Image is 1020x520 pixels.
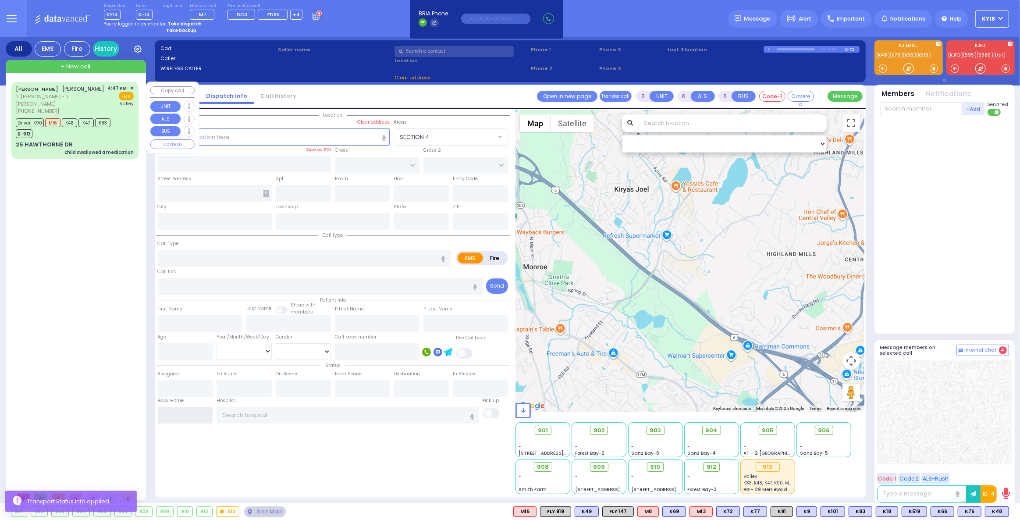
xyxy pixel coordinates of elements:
span: 909 [593,463,605,471]
span: - [687,443,690,450]
span: 902 [594,426,605,435]
div: K-72 [845,46,860,53]
label: Clear address [357,119,390,126]
span: Help [950,15,962,23]
label: Caller name [277,46,391,53]
label: On Scene [276,370,297,378]
span: FD90 [267,11,280,18]
label: From Scene [335,370,362,378]
label: Night unit [163,4,182,9]
div: M16 [513,506,537,517]
div: BLS [985,506,1009,517]
div: 912 [197,507,212,516]
label: In Service [453,370,475,378]
span: B-913 [16,129,32,138]
span: 912 [707,463,716,471]
button: Code 1 [877,473,897,484]
button: UNIT [650,91,674,102]
button: 10-4 [981,485,997,503]
label: Call back number [335,334,377,341]
span: Clear address [394,74,431,81]
label: Use Callback [456,335,486,342]
label: Back Home [158,397,184,404]
div: 25 HAWTHORNE DR [16,140,73,149]
div: ALS [689,506,713,517]
span: 908 [537,463,549,471]
div: K69 [662,506,686,517]
label: Assigned [158,370,179,378]
span: Status [321,362,345,369]
span: K83 [95,118,110,127]
button: Notifications [926,89,971,99]
span: 903 [650,426,661,435]
div: M13 [689,506,713,517]
span: [STREET_ADDRESS][PERSON_NAME] [575,486,658,493]
label: Cross 2 [423,147,441,154]
div: K66 [931,506,954,517]
label: Fire units on call [227,4,303,9]
label: Hospital [217,397,236,404]
label: Cross 1 [335,147,351,154]
div: FLY 147 [602,506,634,517]
span: [STREET_ADDRESS][PERSON_NAME] [631,486,714,493]
label: En Route [217,370,237,378]
div: K72 [716,506,740,517]
span: SECTION 4 [394,128,508,145]
span: Forest Bay-2 [575,450,604,456]
label: Medic on call [190,4,217,9]
a: K76 [890,52,903,58]
div: BLS [743,506,767,517]
a: K519 [917,52,931,58]
label: Call Info [158,268,177,275]
span: Valley [744,473,758,480]
button: Code 2 [898,473,920,484]
button: Members [882,89,915,99]
span: - [575,480,578,486]
div: K77 [743,506,767,517]
label: Destination [394,370,420,378]
button: ALS [691,91,715,102]
div: Transport Status Info applied. [27,497,130,506]
div: K519 [902,506,927,517]
div: EMS [35,41,61,57]
label: Call Type [158,240,179,247]
span: Message [744,14,771,23]
label: Gender [276,334,292,341]
span: EMS [119,92,134,100]
span: M16 [45,118,60,127]
label: P Last Name [423,306,452,313]
button: Transfer call [600,91,632,102]
span: ✕ [130,85,134,92]
a: Call History [254,92,303,100]
a: 595 [963,52,976,58]
button: Show satellite imagery [551,114,594,132]
button: BUS [150,126,181,137]
span: Notifications [890,15,925,23]
label: Location [394,57,528,64]
div: BLS [958,506,981,517]
button: ALS-Rush [921,473,950,484]
input: (000)000-00000 [461,14,530,24]
div: BLS [716,506,740,517]
div: K48 [985,506,1009,517]
span: - [519,473,522,480]
label: First Name [158,306,183,313]
button: +Add [962,102,985,115]
button: Copy call [150,86,195,95]
div: BLS [821,506,845,517]
span: 905 [762,426,774,435]
button: Toggle fullscreen view [842,114,860,132]
label: Fire [483,253,507,264]
label: Room [335,175,348,182]
span: You're logged in as monitor. [104,21,167,27]
input: Search location [639,114,827,132]
span: BRIA Phone [419,10,448,18]
span: Valley [120,100,134,107]
a: History [93,41,119,57]
span: - [575,443,578,450]
span: Location [319,112,347,118]
a: Open this area in Google Maps (opens a new window) [518,400,547,412]
span: [PERSON_NAME] [63,85,105,93]
button: Drag Pegman onto the map to open Street View [842,384,860,401]
span: Patient info [316,297,350,303]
